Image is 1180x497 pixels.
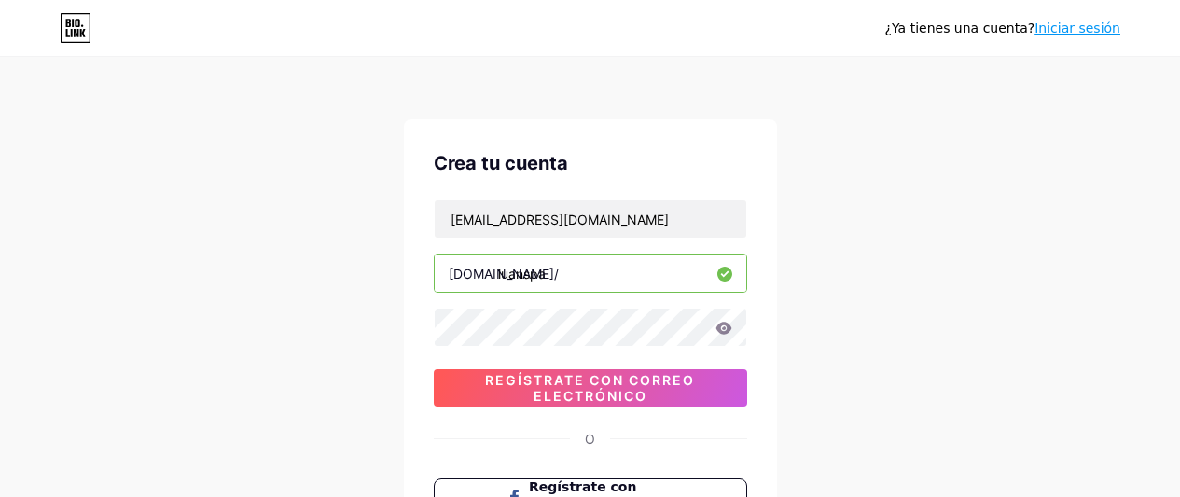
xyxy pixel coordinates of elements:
a: Iniciar sesión [1034,21,1120,35]
input: Correo electrónico [435,200,746,238]
font: [DOMAIN_NAME]/ [449,266,559,282]
button: Regístrate con correo electrónico [434,369,747,407]
input: nombre de usuario [435,255,746,292]
font: O [585,431,595,447]
font: Crea tu cuenta [434,152,568,174]
font: Regístrate con correo electrónico [485,372,695,404]
font: ¿Ya tienes una cuenta? [885,21,1035,35]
